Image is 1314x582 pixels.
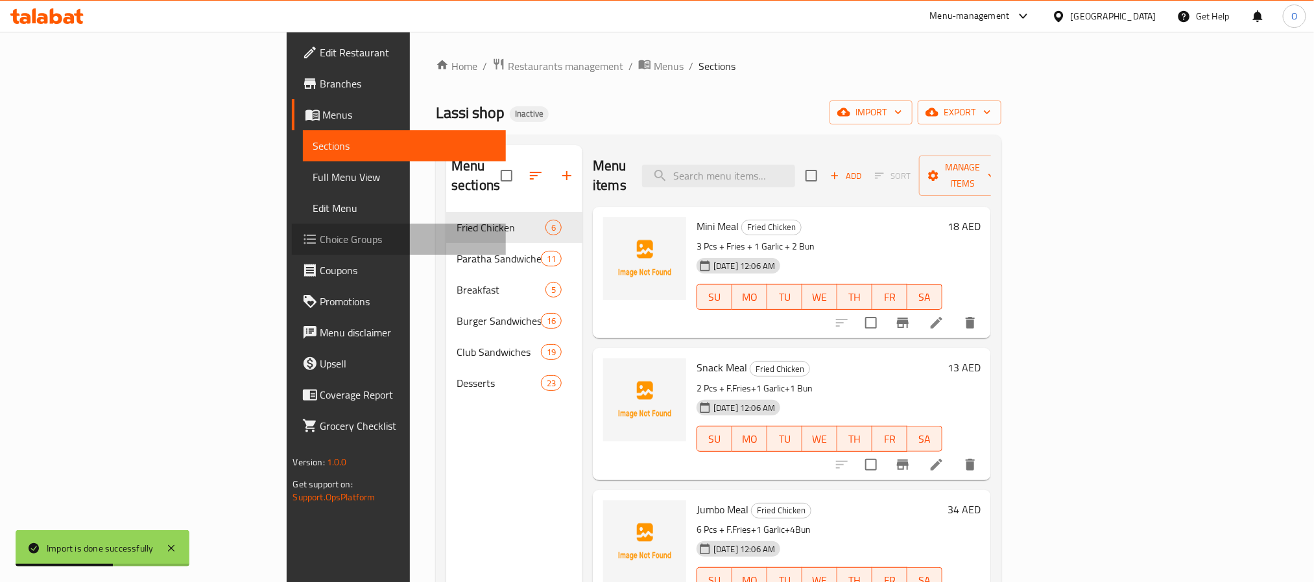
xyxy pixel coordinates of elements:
[697,522,942,538] p: 6 Pcs + F.Fries+1 Garlic+4Bun
[320,45,496,60] span: Edit Restaurant
[772,288,797,307] span: TU
[457,251,541,266] span: Paratha Sandwiches
[752,503,811,518] span: Fried Chicken
[948,358,981,377] h6: 13 AED
[708,543,780,555] span: [DATE] 12:06 AM
[446,336,582,367] div: Club Sandwiches19
[457,375,541,391] span: Desserts
[313,169,496,185] span: Full Menu View
[840,104,902,121] span: import
[508,58,623,74] span: Restaurants management
[798,162,825,189] span: Select section
[928,104,991,121] span: export
[887,449,918,480] button: Branch-specific-item
[948,500,981,518] h6: 34 AED
[913,430,937,448] span: SA
[292,348,506,379] a: Upsell
[457,220,545,235] div: Fried Chicken
[542,315,561,327] span: 16
[510,106,549,122] div: Inactive
[828,169,863,183] span: Add
[292,317,506,348] a: Menu disclaimer
[697,358,747,377] span: Snack Meal
[320,76,496,91] span: Branches
[919,156,1006,196] button: Manage items
[732,426,767,452] button: MO
[542,377,561,390] span: 23
[545,220,562,235] div: items
[293,454,325,471] span: Version:
[292,255,506,286] a: Coupons
[1291,9,1297,23] span: O
[292,410,506,441] a: Grocery Checklist
[545,282,562,297] div: items
[457,313,541,329] div: Burger Sandwiches
[737,288,762,307] span: MO
[767,284,802,310] button: TU
[446,212,582,243] div: Fried Chicken6
[493,162,520,189] span: Select all sections
[603,358,686,441] img: Snack Meal
[492,58,623,75] a: Restaurants management
[697,380,942,397] p: 2 Pcs + F.Fries+1 Garlic+1 Bun
[320,418,496,434] span: Grocery Checklist
[842,430,867,448] span: TH
[446,305,582,336] div: Burger Sandwiches16
[750,362,809,377] span: Fried Chicken
[751,503,811,518] div: Fried Chicken
[541,313,562,329] div: items
[708,260,780,272] span: [DATE] 12:06 AM
[907,426,942,452] button: SA
[702,288,727,307] span: SU
[457,344,541,360] span: Club Sandwiches
[872,426,907,452] button: FR
[313,138,496,154] span: Sections
[767,426,802,452] button: TU
[292,224,506,255] a: Choice Groups
[546,284,561,296] span: 5
[697,284,732,310] button: SU
[542,346,561,358] span: 19
[825,166,866,186] span: Add item
[436,58,1001,75] nav: breadcrumb
[628,58,633,74] li: /
[293,476,353,493] span: Get support on:
[866,166,919,186] span: Select section first
[510,108,549,119] span: Inactive
[320,294,496,309] span: Promotions
[638,58,684,75] a: Menus
[857,451,885,478] span: Select to update
[741,220,802,235] div: Fried Chicken
[837,284,872,310] button: TH
[699,58,735,74] span: Sections
[689,58,693,74] li: /
[697,426,732,452] button: SU
[541,251,562,266] div: items
[750,361,810,377] div: Fried Chicken
[913,288,937,307] span: SA
[457,282,545,297] span: Breakfast
[929,457,944,472] a: Edit menu item
[702,430,727,448] span: SU
[446,243,582,274] div: Paratha Sandwiches11
[292,286,506,317] a: Promotions
[292,37,506,68] a: Edit Restaurant
[907,284,942,310] button: SA
[837,426,872,452] button: TH
[303,130,506,161] a: Sections
[292,68,506,99] a: Branches
[313,200,496,216] span: Edit Menu
[47,541,153,555] div: Import is done successfully
[542,253,561,265] span: 11
[320,262,496,278] span: Coupons
[603,217,686,300] img: Mini Meal
[948,217,981,235] h6: 18 AED
[772,430,797,448] span: TU
[737,430,762,448] span: MO
[446,207,582,404] nav: Menu sections
[320,231,496,247] span: Choice Groups
[887,307,918,338] button: Branch-specific-item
